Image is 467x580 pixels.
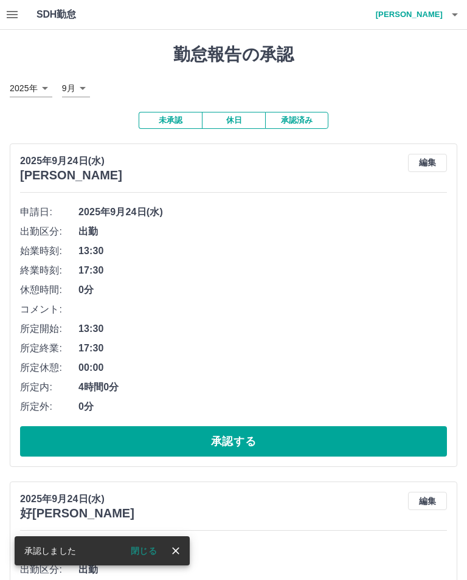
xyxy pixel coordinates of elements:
button: 編集 [408,492,447,510]
button: 承認済み [265,112,328,129]
p: 2025年9月24日(水) [20,154,122,168]
button: 休日 [202,112,265,129]
span: 13:30 [78,322,447,336]
span: 出勤区分: [20,562,78,577]
span: 始業時刻: [20,244,78,258]
span: 所定内: [20,380,78,395]
span: 13:30 [78,244,447,258]
span: 4時間0分 [78,380,447,395]
span: 申請日: [20,205,78,219]
button: 承認する [20,426,447,457]
span: 17:30 [78,341,447,356]
div: 2025年 [10,80,52,97]
span: コメント: [20,302,78,317]
span: 0分 [78,399,447,414]
button: close [167,542,185,560]
div: 承認しました [24,540,76,562]
button: 閉じる [121,542,167,560]
span: 所定開始: [20,322,78,336]
span: 出勤 [78,224,447,239]
span: 2025年9月24日(水) [78,543,447,558]
span: 所定終業: [20,341,78,356]
span: 終業時刻: [20,263,78,278]
span: 所定休憩: [20,361,78,375]
button: 編集 [408,154,447,172]
span: 出勤区分: [20,224,78,239]
span: 0分 [78,283,447,297]
h1: 勤怠報告の承認 [10,44,457,65]
span: 00:00 [78,361,447,375]
span: 出勤 [78,562,447,577]
span: 所定外: [20,399,78,414]
span: 2025年9月24日(水) [78,205,447,219]
span: 休憩時間: [20,283,78,297]
h3: [PERSON_NAME] [20,168,122,182]
h3: 好[PERSON_NAME] [20,506,134,520]
div: 9月 [62,80,90,97]
button: 未承認 [139,112,202,129]
p: 2025年9月24日(水) [20,492,134,506]
span: 17:30 [78,263,447,278]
